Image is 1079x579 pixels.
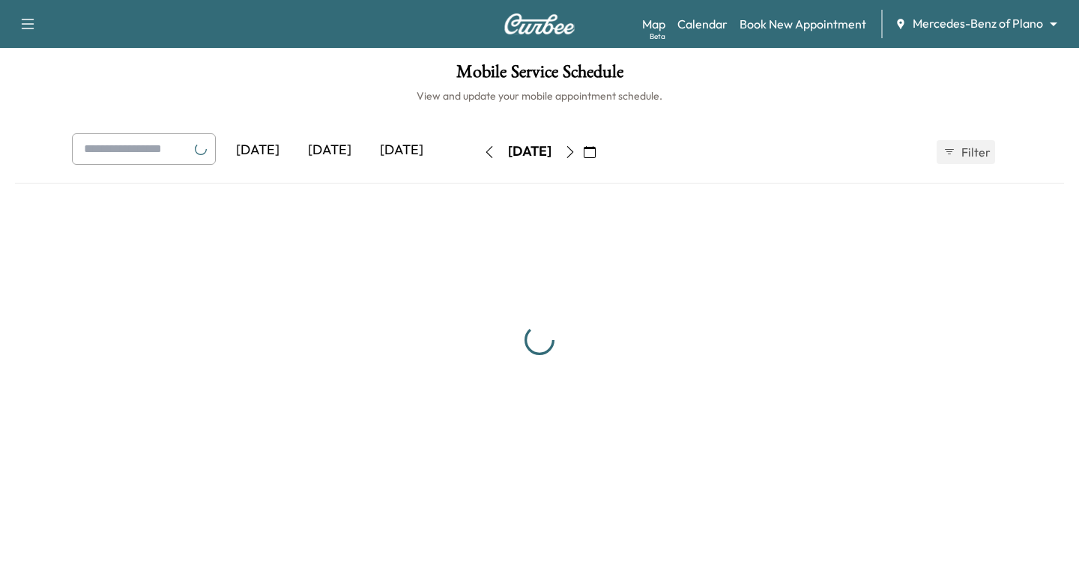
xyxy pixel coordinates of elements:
span: Filter [961,143,988,161]
span: Mercedes-Benz of Plano [913,15,1043,32]
div: [DATE] [508,142,551,161]
div: [DATE] [366,133,438,168]
a: MapBeta [642,15,665,33]
a: Book New Appointment [740,15,866,33]
h6: View and update your mobile appointment schedule. [15,88,1064,103]
img: Curbee Logo [504,13,575,34]
button: Filter [937,140,995,164]
a: Calendar [677,15,728,33]
div: [DATE] [294,133,366,168]
div: [DATE] [222,133,294,168]
div: Beta [650,31,665,42]
h1: Mobile Service Schedule [15,63,1064,88]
